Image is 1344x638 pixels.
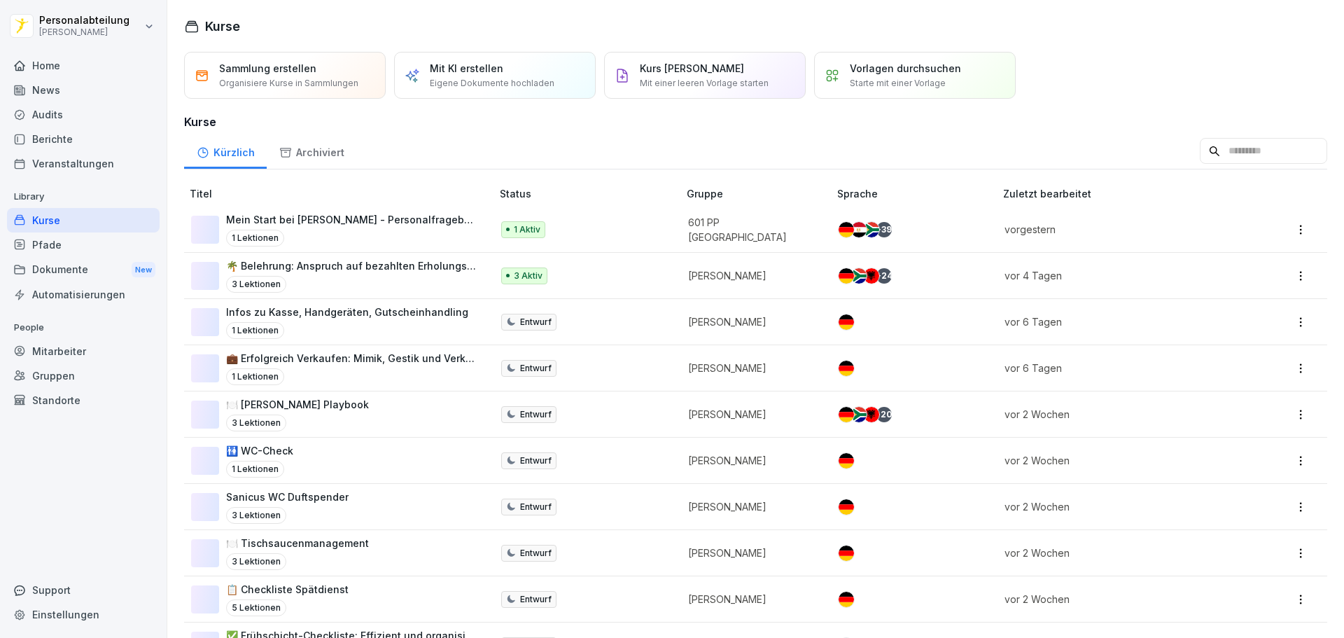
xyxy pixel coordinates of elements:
[226,397,369,412] p: 🍽️ [PERSON_NAME] Playbook
[226,212,477,227] p: Mein Start bei [PERSON_NAME] - Personalfragebogen
[226,599,286,616] p: 5 Lektionen
[39,27,129,37] p: [PERSON_NAME]
[430,61,503,76] p: Mit KI erstellen
[190,186,494,201] p: Titel
[1004,499,1228,514] p: vor 2 Wochen
[864,407,879,422] img: al.svg
[514,270,542,282] p: 3 Aktiv
[226,536,369,550] p: 🍽️ Tischsaucenmanagement
[520,408,552,421] p: Entwurf
[839,546,854,561] img: de.svg
[839,499,854,515] img: de.svg
[226,415,286,431] p: 3 Lektionen
[520,362,552,375] p: Entwurf
[1004,222,1228,237] p: vorgestern
[7,233,160,257] a: Pfade
[864,222,879,237] img: za.svg
[39,15,129,27] p: Personalabteilung
[688,361,815,375] p: [PERSON_NAME]
[7,53,160,78] a: Home
[1003,186,1245,201] p: Zuletzt bearbeitet
[226,507,286,524] p: 3 Lektionen
[7,102,160,127] a: Audits
[520,501,552,513] p: Entwurf
[876,407,892,422] div: + 20
[226,322,284,339] p: 1 Lektionen
[132,262,155,278] div: New
[226,368,284,385] p: 1 Lektionen
[688,314,815,329] p: [PERSON_NAME]
[876,268,892,284] div: + 24
[226,351,477,366] p: 💼 Erfolgreich Verkaufen: Mimik, Gestik und Verkaufspaare
[7,317,160,339] p: People
[7,602,160,627] a: Einstellungen
[851,268,867,284] img: za.svg
[1004,407,1228,422] p: vor 2 Wochen
[520,593,552,606] p: Entwurf
[184,133,267,169] a: Kürzlich
[688,546,815,560] p: [PERSON_NAME]
[7,282,160,307] a: Automatisierungen
[837,186,997,201] p: Sprache
[520,316,552,328] p: Entwurf
[226,230,284,247] p: 1 Lektionen
[184,113,1327,130] h3: Kurse
[839,592,854,607] img: de.svg
[1004,592,1228,606] p: vor 2 Wochen
[688,453,815,468] p: [PERSON_NAME]
[7,127,160,151] a: Berichte
[7,257,160,283] a: DokumenteNew
[1004,314,1228,329] p: vor 6 Tagen
[839,361,854,376] img: de.svg
[1004,268,1228,283] p: vor 4 Tagen
[851,222,867,237] img: eg.svg
[7,388,160,412] a: Standorte
[688,215,815,244] p: 601 PP [GEOGRAPHIC_DATA]
[226,443,293,458] p: 🚻 WC-Check
[520,547,552,560] p: Entwurf
[839,407,854,422] img: de.svg
[1004,361,1228,375] p: vor 6 Tagen
[520,455,552,467] p: Entwurf
[267,133,356,169] a: Archiviert
[688,268,815,283] p: [PERSON_NAME]
[640,61,744,76] p: Kurs [PERSON_NAME]
[430,77,554,90] p: Eigene Dokumente hochladen
[876,222,892,237] div: + 39
[7,363,160,388] div: Gruppen
[226,490,349,504] p: Sanicus WC Duftspender
[7,208,160,233] div: Kurse
[688,499,815,514] p: [PERSON_NAME]
[7,339,160,363] a: Mitarbeiter
[839,314,854,330] img: de.svg
[226,276,286,293] p: 3 Lektionen
[850,77,946,90] p: Starte mit einer Vorlage
[226,582,349,597] p: 📋 Checkliste Spätdienst
[864,268,879,284] img: al.svg
[205,17,240,36] h1: Kurse
[226,258,477,273] p: 🌴 Belehrung: Anspruch auf bezahlten Erholungsurlaub und [PERSON_NAME]
[7,186,160,208] p: Library
[851,407,867,422] img: za.svg
[839,453,854,469] img: de.svg
[219,61,316,76] p: Sammlung erstellen
[1004,453,1228,468] p: vor 2 Wochen
[7,151,160,176] a: Veranstaltungen
[640,77,769,90] p: Mit einer leeren Vorlage starten
[687,186,832,201] p: Gruppe
[7,257,160,283] div: Dokumente
[7,578,160,602] div: Support
[688,407,815,422] p: [PERSON_NAME]
[7,78,160,102] a: News
[1004,546,1228,560] p: vor 2 Wochen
